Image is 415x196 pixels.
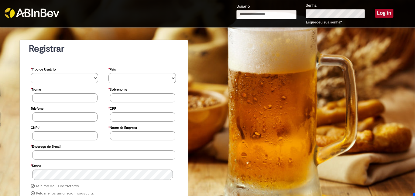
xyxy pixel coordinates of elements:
label: Endereço de E-mail [31,142,61,150]
img: ABInbev-white.png [5,8,59,18]
a: Esqueceu sua senha? [306,20,342,25]
button: Log in [375,9,393,17]
label: Senha [306,3,317,9]
label: Senha [31,161,41,170]
label: Sobrenome [108,84,127,93]
label: Usuário [236,4,250,9]
label: Pelo menos uma letra maiúscula. [36,191,94,196]
label: CNPJ [31,123,39,132]
label: Tipo de Usuário [31,64,56,73]
h1: Registrar [29,44,179,54]
label: Mínimo de 10 caracteres. [36,184,80,189]
label: País [108,64,116,73]
label: CPF [108,104,116,112]
label: Nome da Empresa [108,123,137,132]
label: Telefone [31,104,43,112]
label: Nome [31,84,41,93]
